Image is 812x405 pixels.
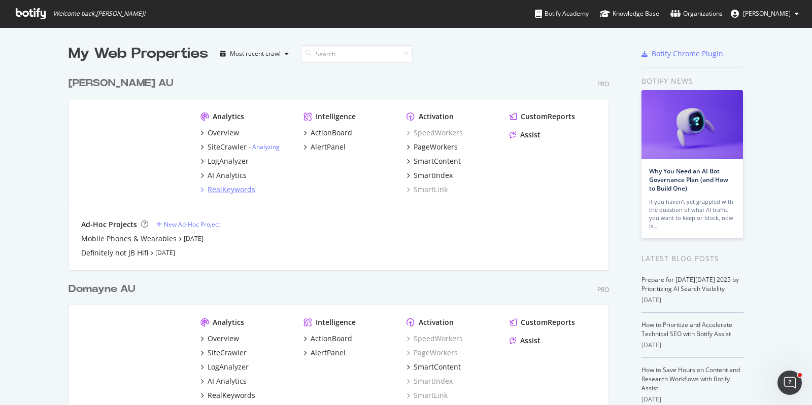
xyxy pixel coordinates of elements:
[641,275,739,293] a: Prepare for [DATE][DATE] 2025 by Prioritizing AI Search Visibility
[521,112,575,122] div: CustomReports
[303,348,346,358] a: AlertPanel
[510,112,575,122] a: CustomReports
[208,376,247,386] div: AI Analytics
[208,334,239,344] div: Overview
[249,142,280,151] div: -
[311,128,352,138] div: ActionBoard
[510,317,575,327] a: CustomReports
[311,348,346,358] div: AlertPanel
[407,185,448,195] a: SmartLink
[303,142,346,152] a: AlertPanel
[69,282,136,297] div: Domayne AU
[510,130,540,140] a: Assist
[213,112,244,122] div: Analytics
[407,170,453,180] a: SmartIndex
[69,282,140,297] a: Domayne AU
[303,128,352,138] a: ActionBoard
[303,334,352,344] a: ActionBoard
[81,317,184,399] img: www.domayne.com.au
[155,248,175,257] a: [DATE]
[520,130,540,140] div: Assist
[208,156,249,166] div: LogAnalyzer
[81,112,184,194] img: harveynorman.com.au
[208,142,247,152] div: SiteCrawler
[597,80,609,88] div: Pro
[200,348,247,358] a: SiteCrawler
[213,317,244,327] div: Analytics
[510,336,540,346] a: Assist
[670,9,723,19] div: Organizations
[311,142,346,152] div: AlertPanel
[641,253,743,264] div: Latest Blog Posts
[69,76,174,91] div: [PERSON_NAME] AU
[208,390,255,400] div: RealKeywords
[649,167,728,193] a: Why You Need an AI Bot Governance Plan (and How to Build One)
[407,142,458,152] a: PageWorkers
[252,142,280,151] a: Analyzing
[414,156,461,166] div: SmartContent
[641,76,743,87] div: Botify news
[600,9,659,19] div: Knowledge Base
[641,90,743,159] img: Why You Need an AI Bot Governance Plan (and How to Build One)
[419,112,454,122] div: Activation
[69,76,178,91] a: [PERSON_NAME] AU
[208,348,247,358] div: SiteCrawler
[414,142,458,152] div: PageWorkers
[200,334,239,344] a: Overview
[216,46,293,62] button: Most recent crawl
[208,128,239,138] div: Overview
[535,9,589,19] div: Botify Academy
[407,156,461,166] a: SmartContent
[230,51,281,57] div: Most recent crawl
[407,390,448,400] div: SmartLink
[407,334,463,344] a: SpeedWorkers
[641,365,740,392] a: How to Save Hours on Content and Research Workflows with Botify Assist
[164,220,220,229] div: New Ad-Hoc Project
[743,9,791,18] span: Matt Smiles
[200,128,239,138] a: Overview
[652,49,723,59] div: Botify Chrome Plugin
[311,334,352,344] div: ActionBoard
[208,362,249,372] div: LogAnalyzer
[649,198,735,230] div: If you haven’t yet grappled with the question of what AI traffic you want to keep or block, now is…
[184,234,204,243] a: [DATE]
[200,390,255,400] a: RealKeywords
[407,376,453,386] a: SmartIndex
[200,142,280,152] a: SiteCrawler- Analyzing
[419,317,454,327] div: Activation
[208,170,247,180] div: AI Analytics
[81,248,148,258] a: Definitely not JB Hifi
[53,10,145,18] span: Welcome back, [PERSON_NAME] !
[200,376,247,386] a: AI Analytics
[641,296,743,305] div: [DATE]
[407,128,463,138] a: SpeedWorkers
[301,45,413,63] input: Search
[69,44,208,64] div: My Web Properties
[407,362,461,372] a: SmartContent
[81,234,177,244] a: Mobile Phones & Wearables
[521,317,575,327] div: CustomReports
[641,320,732,338] a: How to Prioritize and Accelerate Technical SEO with Botify Assist
[200,185,255,195] a: RealKeywords
[414,362,461,372] div: SmartContent
[597,285,609,294] div: Pro
[414,170,453,180] div: SmartIndex
[208,185,255,195] div: RealKeywords
[200,362,249,372] a: LogAnalyzer
[316,112,356,122] div: Intelligence
[641,341,743,350] div: [DATE]
[200,156,249,166] a: LogAnalyzer
[200,170,247,180] a: AI Analytics
[641,49,723,59] a: Botify Chrome Plugin
[777,371,802,395] iframe: Intercom live chat
[407,348,458,358] a: PageWorkers
[641,395,743,404] div: [DATE]
[723,6,807,22] button: [PERSON_NAME]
